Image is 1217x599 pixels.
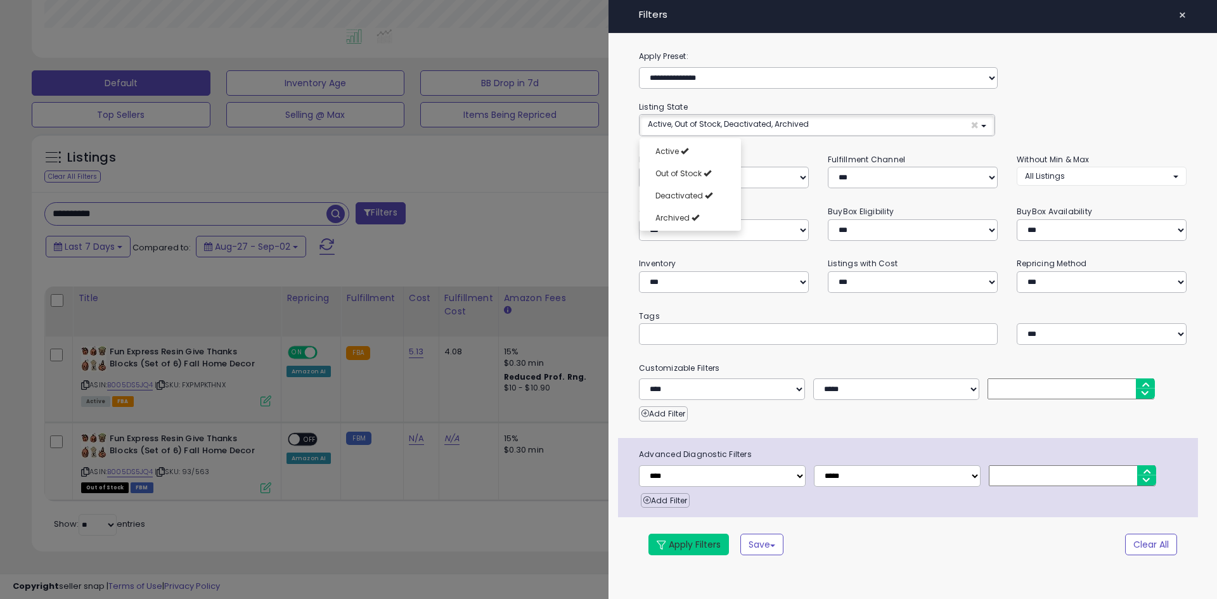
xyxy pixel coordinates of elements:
span: Archived [655,212,690,223]
span: Active, Out of Stock, Deactivated, Archived [648,119,809,129]
span: All Listings [1025,171,1065,181]
button: Add Filter [641,493,690,508]
small: Repricing Method [1017,258,1087,269]
span: Active [655,146,679,157]
button: Clear All [1125,534,1177,555]
small: Without Min & Max [1017,154,1090,165]
small: Repricing [639,154,677,165]
small: Tags [629,309,1196,323]
span: Advanced Diagnostic Filters [629,448,1198,461]
small: Listings with Cost [828,258,898,269]
small: Customizable Filters [629,361,1196,375]
button: Active, Out of Stock, Deactivated, Archived × [640,115,995,136]
button: Apply Filters [648,534,729,555]
small: BuyBox Availability [1017,206,1092,217]
button: Add Filter [639,406,688,422]
span: × [1178,6,1187,24]
button: All Listings [1017,167,1187,185]
span: Deactivated [655,190,703,201]
small: Current Listed Price [639,206,714,217]
span: Out of Stock [655,168,702,179]
small: Fulfillment Channel [828,154,905,165]
small: Listing State [639,101,688,112]
button: × [1173,6,1192,24]
small: Inventory [639,258,676,269]
label: Apply Preset: [629,49,1196,63]
span: × [970,119,979,132]
button: Save [740,534,783,555]
h4: Filters [639,10,1187,20]
small: BuyBox Eligibility [828,206,894,217]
